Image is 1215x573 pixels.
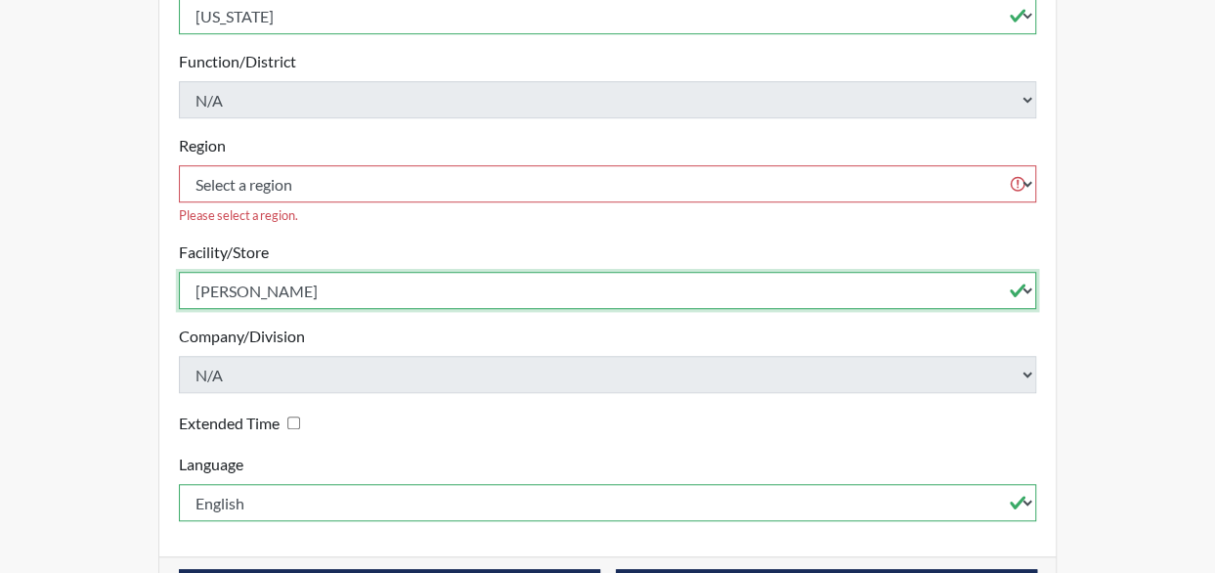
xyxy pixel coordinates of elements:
[179,409,308,437] div: Checking this box will provide the interviewee with an accomodation of extra time to answer each ...
[179,206,1037,225] div: Please select a region.
[179,325,305,348] label: Company/Division
[179,241,269,264] label: Facility/Store
[179,134,226,157] label: Region
[179,412,280,435] label: Extended Time
[179,50,296,73] label: Function/District
[179,453,243,476] label: Language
